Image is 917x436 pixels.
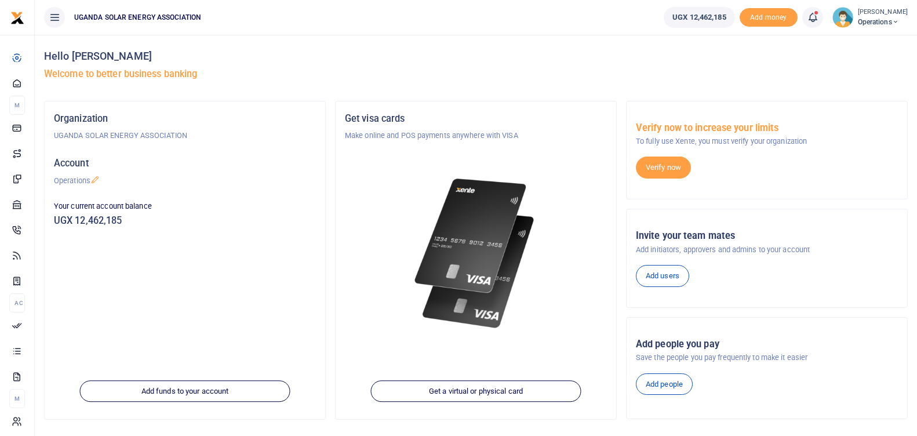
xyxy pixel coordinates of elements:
[636,136,898,147] p: To fully use Xente, you must verify your organization
[664,7,734,28] a: UGX 12,462,185
[659,7,739,28] li: Wallet ballance
[9,293,25,313] li: Ac
[636,230,898,242] h5: Invite your team mates
[80,380,290,402] a: Add funds to your account
[10,11,24,25] img: logo-small
[44,68,908,80] h5: Welcome to better business banking
[858,17,908,27] span: Operations
[345,130,607,141] p: Make online and POS payments anywhere with VISA
[636,352,898,364] p: Save the people you pay frequently to make it easier
[54,158,316,169] h5: Account
[636,122,898,134] h5: Verify now to increase your limits
[345,113,607,125] h5: Get visa cards
[832,7,853,28] img: profile-user
[672,12,726,23] span: UGX 12,462,185
[832,7,908,28] a: profile-user [PERSON_NAME] Operations
[54,130,316,141] p: UGANDA SOLAR ENERGY ASSOCIATION
[54,175,316,187] p: Operations
[44,50,908,63] h4: Hello [PERSON_NAME]
[636,339,898,350] h5: Add people you pay
[371,380,581,402] a: Get a virtual or physical card
[70,12,206,23] span: UGANDA SOLAR ENERGY ASSOCIATION
[9,96,25,115] li: M
[54,113,316,125] h5: Organization
[636,265,689,287] a: Add users
[10,13,24,21] a: logo-small logo-large logo-large
[858,8,908,17] small: [PERSON_NAME]
[740,8,798,27] span: Add money
[740,8,798,27] li: Toup your wallet
[740,12,798,21] a: Add money
[636,373,693,395] a: Add people
[54,201,316,212] p: Your current account balance
[636,157,691,179] a: Verify now
[9,389,25,408] li: M
[636,244,898,256] p: Add initiators, approvers and admins to your account
[410,169,541,338] img: xente-_physical_cards.png
[54,215,316,227] h5: UGX 12,462,185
